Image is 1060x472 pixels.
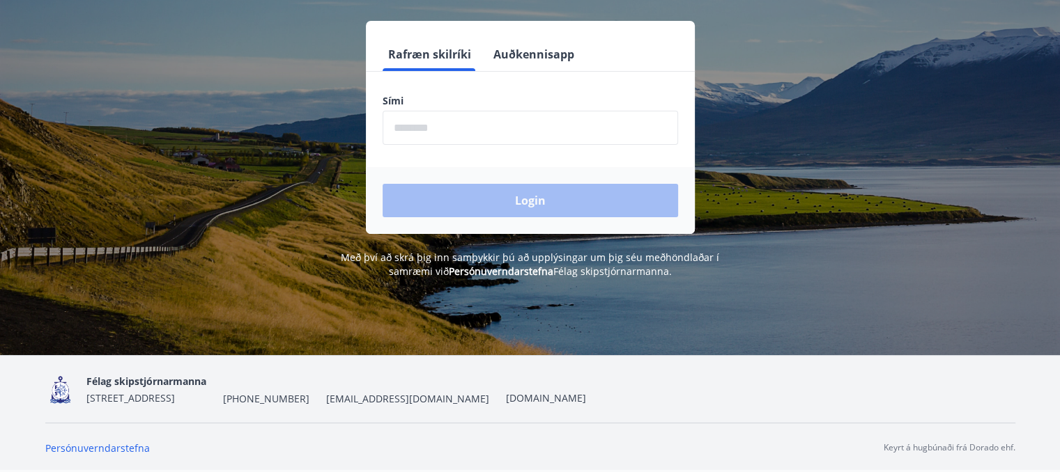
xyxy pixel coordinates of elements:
span: Félag skipstjórnarmanna [86,375,206,388]
img: 4fX9JWmG4twATeQ1ej6n556Sc8UHidsvxQtc86h8.png [45,375,75,404]
a: Persónuverndarstefna [449,265,553,278]
span: Með því að skrá þig inn samþykkir þú að upplýsingar um þig séu meðhöndlaðar í samræmi við Félag s... [341,251,719,278]
button: Auðkennisapp [488,38,580,71]
a: Persónuverndarstefna [45,441,150,455]
span: [STREET_ADDRESS] [86,391,175,404]
span: [EMAIL_ADDRESS][DOMAIN_NAME] [326,392,489,406]
span: [PHONE_NUMBER] [223,392,309,406]
button: Rafræn skilríki [383,38,477,71]
label: Sími [383,94,678,108]
a: [DOMAIN_NAME] [506,391,586,404]
p: Keyrt á hugbúnaði frá Dorado ehf. [884,441,1015,454]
